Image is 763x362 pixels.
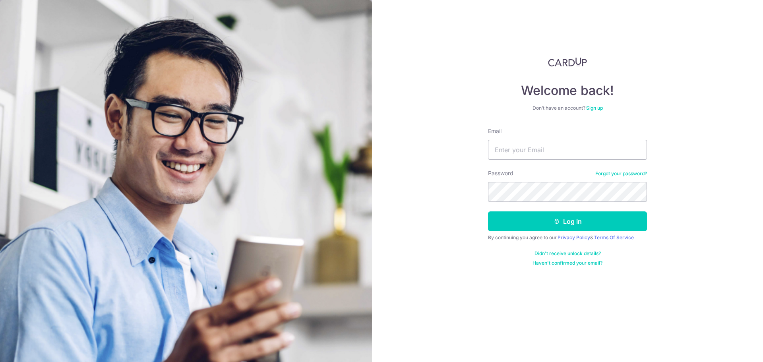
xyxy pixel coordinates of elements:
button: Log in [488,211,647,231]
label: Email [488,127,502,135]
a: Sign up [586,105,603,111]
a: Didn't receive unlock details? [534,250,601,257]
img: CardUp Logo [548,57,587,67]
input: Enter your Email [488,140,647,160]
h4: Welcome back! [488,83,647,99]
a: Forgot your password? [595,170,647,177]
div: Don’t have an account? [488,105,647,111]
label: Password [488,169,513,177]
a: Haven't confirmed your email? [533,260,602,266]
a: Terms Of Service [594,234,634,240]
div: By continuing you agree to our & [488,234,647,241]
a: Privacy Policy [558,234,590,240]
